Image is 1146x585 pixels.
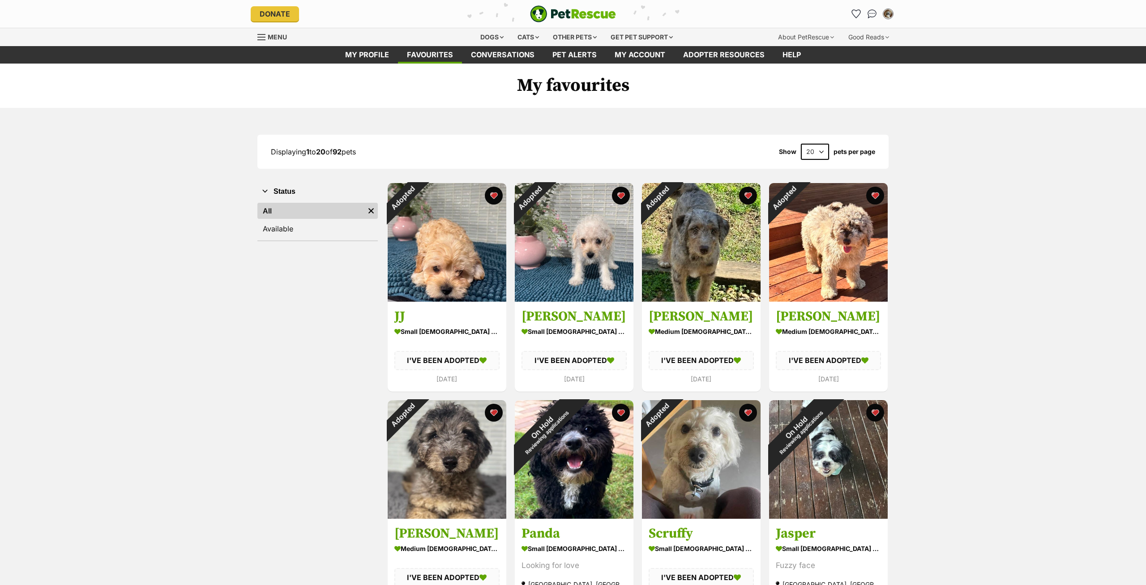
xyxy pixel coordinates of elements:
[376,389,429,442] div: Adopted
[769,302,888,392] a: [PERSON_NAME] medium [DEMOGRAPHIC_DATA] Dog I'VE BEEN ADOPTED [DATE] favourite
[388,302,506,392] a: JJ small [DEMOGRAPHIC_DATA] Dog I'VE BEEN ADOPTED [DATE] favourite
[398,46,462,64] a: Favourites
[769,183,888,302] img: Solomon
[776,325,881,338] div: medium [DEMOGRAPHIC_DATA] Dog
[778,410,825,456] span: Reviewing applications
[394,308,500,325] h3: JJ
[739,404,757,422] button: favourite
[776,525,881,542] h3: Jasper
[271,147,356,156] span: Displaying to of pets
[495,380,594,479] div: On Hold
[257,203,364,219] a: All
[257,221,378,237] a: Available
[257,201,378,240] div: Status
[522,559,627,572] div: Looking for love
[649,351,754,370] div: I'VE BEEN ADOPTED
[388,400,506,519] img: Trevor
[866,187,884,205] button: favourite
[772,28,840,46] div: About PetRescue
[630,171,684,225] div: Adopted
[776,373,881,385] div: [DATE]
[674,46,774,64] a: Adopter resources
[642,400,761,519] img: Scruffy
[547,28,603,46] div: Other pets
[649,325,754,338] div: medium [DEMOGRAPHIC_DATA] Dog
[774,46,810,64] a: Help
[842,28,895,46] div: Good Reads
[333,147,342,156] strong: 92
[376,171,429,225] div: Adopted
[866,404,884,422] button: favourite
[630,389,684,442] div: Adopted
[316,147,325,156] strong: 20
[779,148,796,155] span: Show
[388,183,506,302] img: JJ
[515,295,633,303] a: Adopted
[530,5,616,22] img: logo-e224e6f780fb5917bec1dbf3a21bbac754714ae5b6737aabdf751b685950b380.svg
[503,171,556,225] div: Adopted
[511,28,545,46] div: Cats
[364,203,378,219] a: Remove filter
[462,46,543,64] a: conversations
[515,183,633,302] img: Jerry
[394,325,500,338] div: small [DEMOGRAPHIC_DATA] Dog
[649,373,754,385] div: [DATE]
[865,7,879,21] a: Conversations
[515,302,633,392] a: [PERSON_NAME] small [DEMOGRAPHIC_DATA] Dog I'VE BEEN ADOPTED [DATE] favourite
[884,9,893,18] img: Jess profile pic
[522,351,627,370] div: I'VE BEEN ADOPTED
[649,542,754,555] div: small [DEMOGRAPHIC_DATA] Dog
[612,187,630,205] button: favourite
[306,147,309,156] strong: 1
[388,512,506,521] a: Adopted
[257,186,378,197] button: Status
[394,351,500,370] div: I'VE BEEN ADOPTED
[251,6,299,21] a: Donate
[485,404,503,422] button: favourite
[612,404,630,422] button: favourite
[604,28,679,46] div: Get pet support
[776,542,881,555] div: small [DEMOGRAPHIC_DATA] Dog
[642,183,761,302] img: Sam
[522,373,627,385] div: [DATE]
[776,308,881,325] h3: [PERSON_NAME]
[834,148,875,155] label: pets per page
[522,308,627,325] h3: [PERSON_NAME]
[649,525,754,542] h3: Scruffy
[524,410,570,456] span: Reviewing applications
[776,559,881,572] div: Fuzzy face
[769,295,888,303] a: Adopted
[474,28,510,46] div: Dogs
[394,525,500,542] h3: [PERSON_NAME]
[642,295,761,303] a: Adopted
[268,33,287,41] span: Menu
[642,512,761,521] a: Adopted
[257,28,293,44] a: Menu
[515,512,633,521] a: On HoldReviewing applications
[530,5,616,22] a: PetRescue
[522,325,627,338] div: small [DEMOGRAPHIC_DATA] Dog
[881,7,895,21] button: My account
[649,308,754,325] h3: [PERSON_NAME]
[522,525,627,542] h3: Panda
[336,46,398,64] a: My profile
[522,542,627,555] div: small [DEMOGRAPHIC_DATA] Dog
[642,302,761,392] a: [PERSON_NAME] medium [DEMOGRAPHIC_DATA] Dog I'VE BEEN ADOPTED [DATE] favourite
[749,380,848,479] div: On Hold
[849,7,863,21] a: Favourites
[606,46,674,64] a: My account
[868,9,877,18] img: chat-41dd97257d64d25036548639549fe6c8038ab92f7586957e7f3b1b290dea8141.svg
[739,187,757,205] button: favourite
[757,171,811,225] div: Adopted
[849,7,895,21] ul: Account quick links
[394,542,500,555] div: medium [DEMOGRAPHIC_DATA] Dog
[769,512,888,521] a: On HoldReviewing applications
[543,46,606,64] a: Pet alerts
[515,400,633,519] img: Panda
[394,373,500,385] div: [DATE]
[485,187,503,205] button: favourite
[388,295,506,303] a: Adopted
[769,400,888,519] img: Jasper
[776,351,881,370] div: I'VE BEEN ADOPTED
